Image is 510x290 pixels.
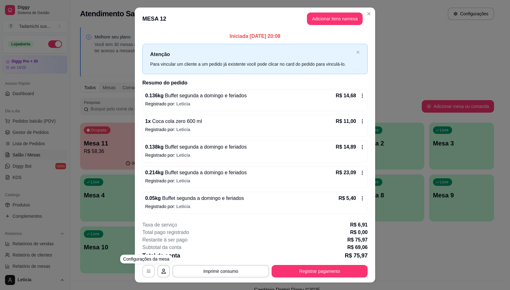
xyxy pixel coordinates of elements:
p: 0.138 kg [145,143,247,151]
button: Adicionar itens namesa [307,13,363,25]
button: Registrar pagamento [272,265,368,277]
p: R$ 0,00 [350,229,368,236]
button: Close [364,9,374,19]
button: close [356,50,360,54]
span: Leticia [176,101,190,106]
span: Leticia [176,178,190,183]
p: Registrado por: [145,203,365,210]
button: Imprimir consumo [172,265,269,277]
p: Iniciada [DATE] 20:08 [142,33,368,40]
p: R$ 23,09 [336,169,356,176]
p: R$ 14,68 [336,92,356,99]
p: 0.05 kg [145,195,244,202]
p: Atenção [150,50,354,58]
div: Configurações da mesa [120,255,173,263]
p: Registrado por: [145,101,365,107]
p: Registrado por: [145,126,365,133]
span: Buffet segunda a domingo e feriados [161,196,244,201]
p: Total da conta [142,251,180,260]
p: R$ 6,91 [350,221,368,229]
div: Para vincular um cliente a um pedido já existente você pode clicar no card do pedido para vinculá... [150,61,354,68]
p: R$ 75,97 [345,251,368,260]
p: R$ 5,40 [339,195,356,202]
span: Buffet segunda a domingo e feriados [164,170,247,175]
span: Leticia [176,127,190,132]
span: Buffet segunda a domingo e feriados [164,144,247,150]
span: Coca cola zero 600 ml [151,119,202,124]
p: 1 x [145,118,202,125]
p: Total pago registrado [142,229,189,236]
h2: Resumo do pedido [142,79,368,87]
p: Restante à ser pago [142,236,187,244]
span: Buffet segunda a domingo e feriados [164,93,247,98]
p: Taxa de serviço [142,221,177,229]
p: R$ 75,97 [347,236,368,244]
p: Registrado por: [145,178,365,184]
span: Leticia [176,204,190,209]
span: Leticia [176,153,190,158]
p: R$ 69,06 [347,244,368,251]
p: Registrado por: [145,152,365,158]
p: R$ 11,00 [336,118,356,125]
p: Subtotal da conta [142,244,181,251]
p: R$ 14,89 [336,143,356,151]
p: 0.136 kg [145,92,247,99]
p: 0.214 kg [145,169,247,176]
header: MESA 12 [135,8,375,30]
